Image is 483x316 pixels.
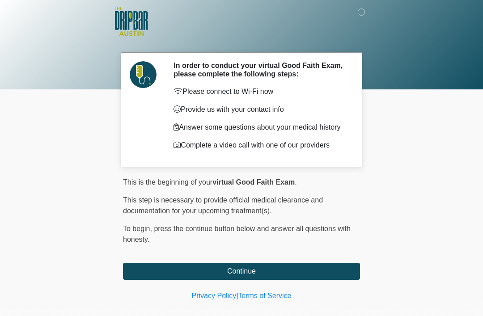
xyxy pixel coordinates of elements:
p: Please connect to Wi-Fi now [174,86,347,97]
span: This step is necessary to provide official medical clearance and documentation for your upcoming ... [123,196,323,215]
img: The DRIPBaR - Austin The Domain Logo [114,7,148,36]
span: This is the beginning of your [123,178,212,186]
strong: virtual Good Faith Exam [212,178,295,186]
span: . [295,178,297,186]
img: Agent Avatar [130,61,157,88]
a: Terms of Service [238,292,291,299]
button: Continue [123,263,360,280]
p: Complete a video call with one of our providers [174,140,347,151]
p: Answer some questions about your medical history [174,122,347,133]
span: press the continue button below and answer all questions with honesty. [123,225,351,243]
h2: In order to conduct your virtual Good Faith Exam, please complete the following steps: [174,61,347,78]
p: Provide us with your contact info [174,104,347,115]
span: To begin, [123,225,154,232]
a: Privacy Policy [192,292,237,299]
a: | [236,292,238,299]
